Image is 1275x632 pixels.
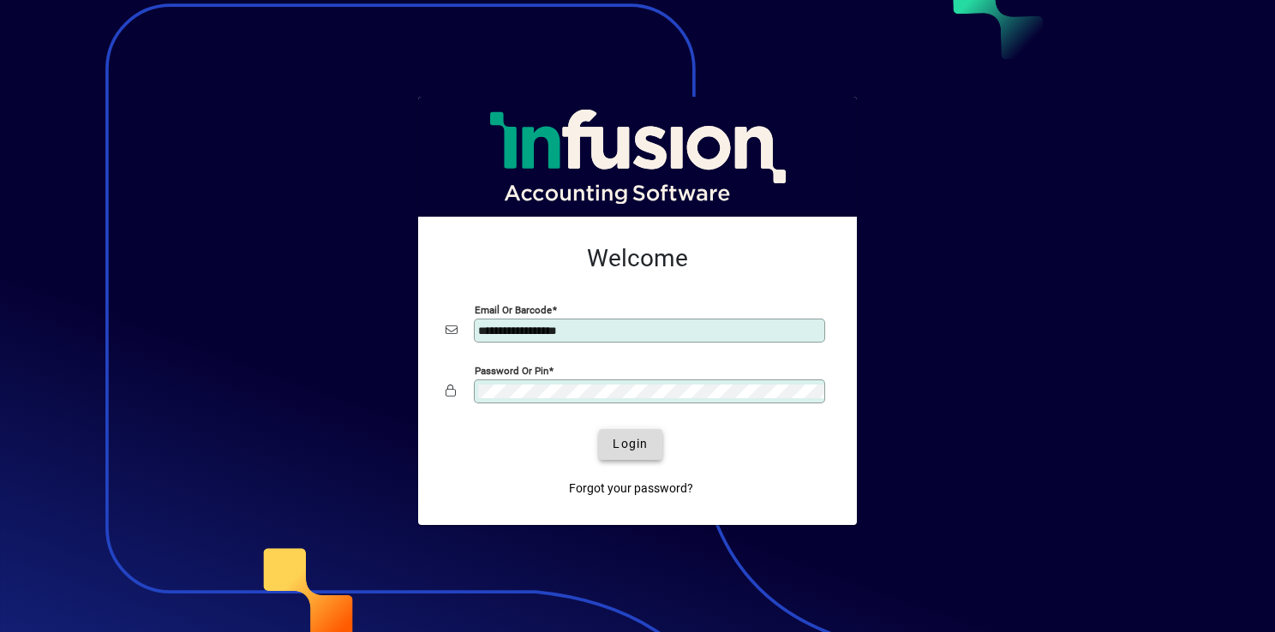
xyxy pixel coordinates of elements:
mat-label: Email or Barcode [475,303,552,315]
span: Forgot your password? [569,480,693,498]
a: Forgot your password? [562,474,700,504]
span: Login [613,435,648,453]
button: Login [599,429,661,460]
h2: Welcome [446,244,829,273]
mat-label: Password or Pin [475,364,548,376]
